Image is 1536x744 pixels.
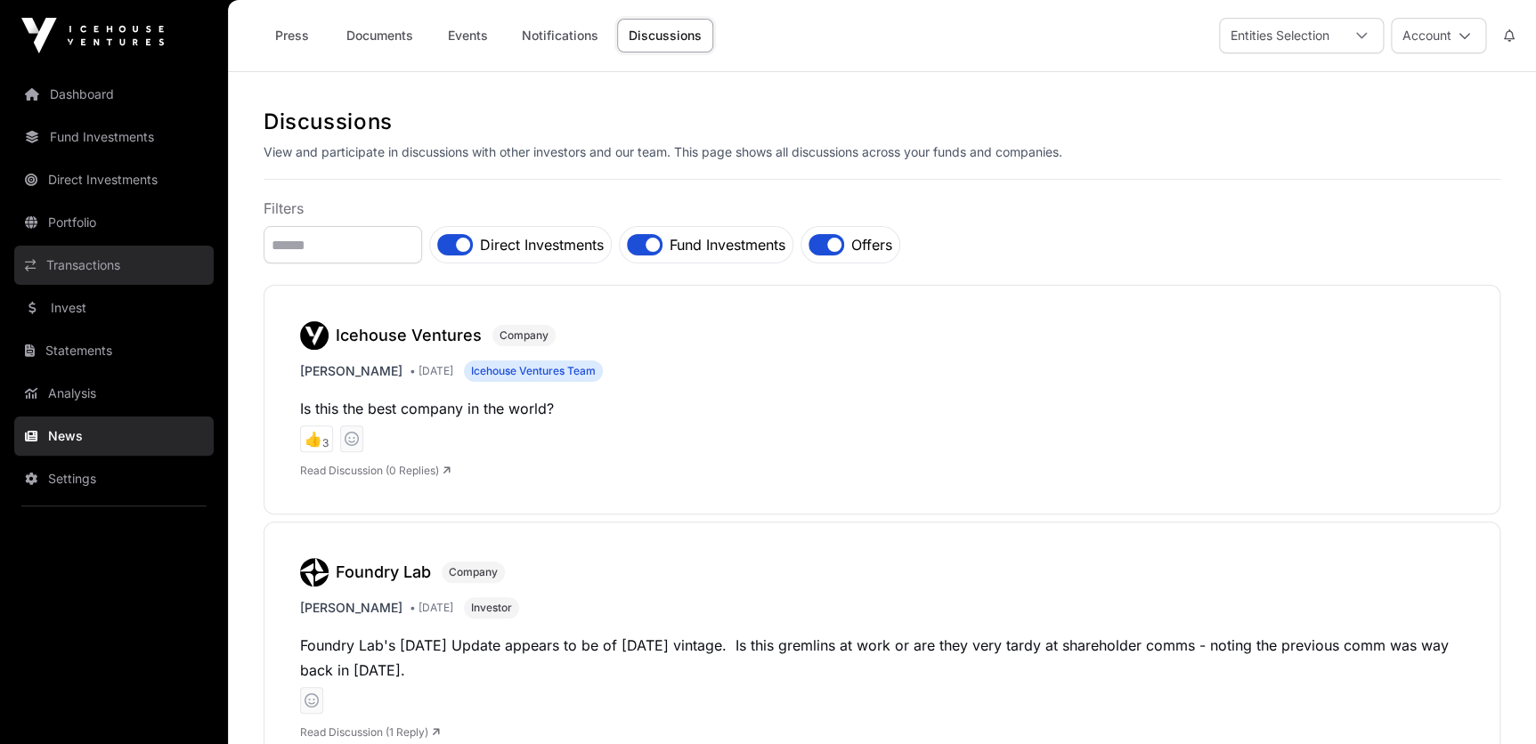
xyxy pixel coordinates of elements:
[471,364,596,378] span: Icehouse Ventures Team
[300,633,1464,683] p: Foundry Lab's [DATE] Update appears to be of [DATE] vintage. Is this gremlins at work or are they...
[300,558,442,586] a: Foundry Lab
[1391,18,1486,53] button: Account
[14,331,214,370] a: Statements
[300,599,402,617] span: [PERSON_NAME]
[336,560,431,585] h3: Foundry Lab
[14,374,214,413] a: Analysis
[300,558,329,586] img: Factor-favicon.svg
[617,19,713,53] a: Discussions
[14,288,214,328] a: Invest
[510,19,610,53] a: Notifications
[410,364,453,378] span: • [DATE]
[14,416,214,456] a: News
[410,601,453,615] span: • [DATE]
[14,75,214,114] a: Dashboard
[256,19,328,53] a: Press
[264,108,1500,136] h1: Discussions
[264,143,1500,161] p: View and participate in discussions with other investors and our team. This page shows all discus...
[21,18,164,53] img: Icehouse Ventures Logo
[1220,19,1340,53] div: Entities Selection
[300,362,402,380] span: [PERSON_NAME]
[14,246,214,285] a: Transactions
[432,19,503,53] a: Events
[300,321,492,350] a: Icehouse Ventures
[14,459,214,498] a: Settings
[14,160,214,199] a: Direct Investments
[1447,659,1536,744] iframe: Chat Widget
[449,565,498,579] span: Company
[14,117,214,157] a: Fund Investments
[335,19,425,53] a: Documents
[300,425,333,452] span: 👍
[851,234,892,255] label: Offers
[471,601,512,615] span: Investor
[300,321,329,350] img: 1d91eb80-55a0-4420-b6c5-9d552519538f.png
[670,234,785,255] label: Fund Investments
[300,464,451,477] a: Read Discussion (0 Replies)
[500,328,549,343] span: Company
[336,323,482,348] h3: Icehouse Ventures
[300,396,1464,421] p: Is this the best company in the world?
[322,436,329,449] sub: 3
[300,725,440,739] a: Read Discussion (1 Reply)
[14,203,214,242] a: Portfolio
[480,234,604,255] label: Direct Investments
[264,198,1500,219] p: Filters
